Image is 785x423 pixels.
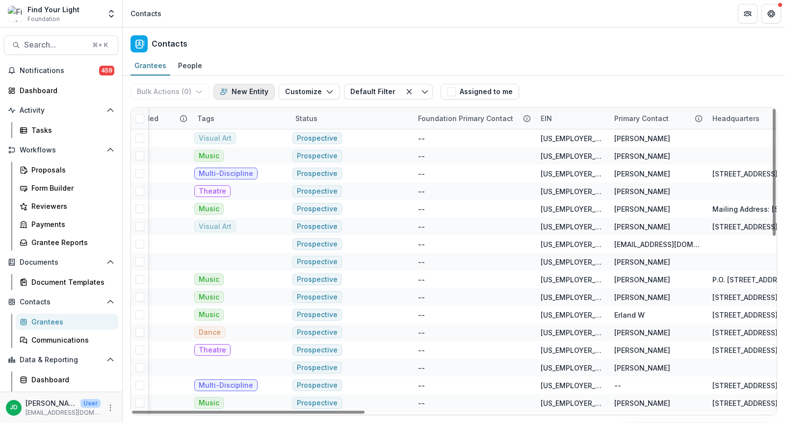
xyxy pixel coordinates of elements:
[4,102,118,118] button: Open Activity
[401,84,417,100] button: Clear filter
[99,66,114,75] span: 459
[712,345,778,355] div: [STREET_ADDRESS]
[614,327,670,338] div: [PERSON_NAME]
[199,399,219,407] span: Music
[20,85,110,96] div: Dashboard
[20,106,103,115] span: Activity
[418,239,425,249] div: --
[174,56,206,75] a: People
[541,274,602,285] div: [US_EMPLOYER_IDENTIFICATION_NUMBER]
[16,162,118,178] a: Proposals
[541,133,602,144] div: [US_EMPLOYER_IDENTIFICATION_NUMBER]
[541,186,602,197] div: [US_EMPLOYER_IDENTIFICATION_NUMBER]
[535,108,608,129] div: EIN
[614,398,670,408] div: [PERSON_NAME]
[541,380,602,391] div: [US_EMPLOYER_IDENTIFICATION_NUMBER]
[541,363,602,373] div: [US_EMPLOYER_IDENTIFICATION_NUMBER]
[608,113,675,124] div: Primary Contact
[418,310,425,320] div: --
[297,328,338,337] span: Prospective
[418,151,425,161] div: --
[412,108,535,129] div: Foundation Primary Contact
[418,292,425,302] div: --
[199,293,219,301] span: Music
[26,408,101,417] p: [EMAIL_ADDRESS][DOMAIN_NAME]
[16,122,118,138] a: Tasks
[541,169,602,179] div: [US_EMPLOYER_IDENTIFICATION_NUMBER]
[614,274,670,285] div: [PERSON_NAME]
[297,381,338,390] span: Prospective
[614,133,670,144] div: [PERSON_NAME]
[614,257,670,267] div: [PERSON_NAME]
[738,4,758,24] button: Partners
[614,239,701,249] div: [EMAIL_ADDRESS][DOMAIN_NAME]
[418,204,425,214] div: --
[297,364,338,372] span: Prospective
[541,398,602,408] div: [US_EMPLOYER_IDENTIFICATION_NUMBER]
[31,335,110,345] div: Communications
[614,363,670,373] div: [PERSON_NAME]
[16,180,118,196] a: Form Builder
[31,317,110,327] div: Grantees
[541,327,602,338] div: [US_EMPLOYER_IDENTIFICATION_NUMBER]
[614,310,645,320] div: Erland W
[10,404,18,411] div: Jeffrey Dollinger
[541,292,602,302] div: [US_EMPLOYER_IDENTIFICATION_NUMBER]
[418,222,425,232] div: --
[20,146,103,154] span: Workflows
[4,254,118,270] button: Open Documents
[4,63,118,78] button: Notifications459
[31,237,110,248] div: Grantee Reports
[418,345,425,355] div: --
[191,113,220,124] div: Tags
[26,398,77,408] p: [PERSON_NAME]
[541,239,602,249] div: [US_EMPLOYER_IDENTIFICATION_NUMBER]
[417,84,433,100] button: Toggle menu
[279,84,340,100] button: Customize
[608,108,706,129] div: Primary Contact
[614,169,670,179] div: [PERSON_NAME]
[541,204,602,214] div: [US_EMPLOYER_IDENTIFICATION_NUMBER]
[131,56,170,75] a: Grantees
[289,108,412,129] div: Status
[297,187,338,196] span: Prospective
[297,399,338,407] span: Prospective
[418,380,425,391] div: --
[199,205,219,213] span: Music
[199,223,232,231] span: Visual Art
[614,345,670,355] div: [PERSON_NAME]
[199,187,226,196] span: Theatre
[16,198,118,214] a: Reviewers
[199,134,232,143] span: Visual Art
[418,327,425,338] div: --
[289,113,323,124] div: Status
[131,84,209,100] button: Bulk Actions (0)
[418,169,425,179] div: --
[4,35,118,55] button: Search...
[20,356,103,364] span: Data & Reporting
[4,142,118,158] button: Open Workflows
[297,170,338,178] span: Prospective
[105,402,116,414] button: More
[199,346,226,354] span: Theatre
[297,311,338,319] span: Prospective
[31,219,110,229] div: Payments
[541,257,602,267] div: [US_EMPLOYER_IDENTIFICATION_NUMBER]
[31,165,110,175] div: Proposals
[27,15,60,24] span: Foundation
[16,216,118,232] a: Payments
[213,84,275,100] button: New Entity
[16,332,118,348] a: Communications
[127,6,165,21] nav: breadcrumb
[199,328,221,337] span: Dance
[418,186,425,197] div: --
[344,84,401,100] button: Default Filter
[16,314,118,330] a: Grantees
[614,292,670,302] div: [PERSON_NAME]
[24,40,86,50] span: Search...
[31,125,110,135] div: Tasks
[4,352,118,368] button: Open Data & Reporting
[31,201,110,211] div: Reviewers
[20,298,103,306] span: Contacts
